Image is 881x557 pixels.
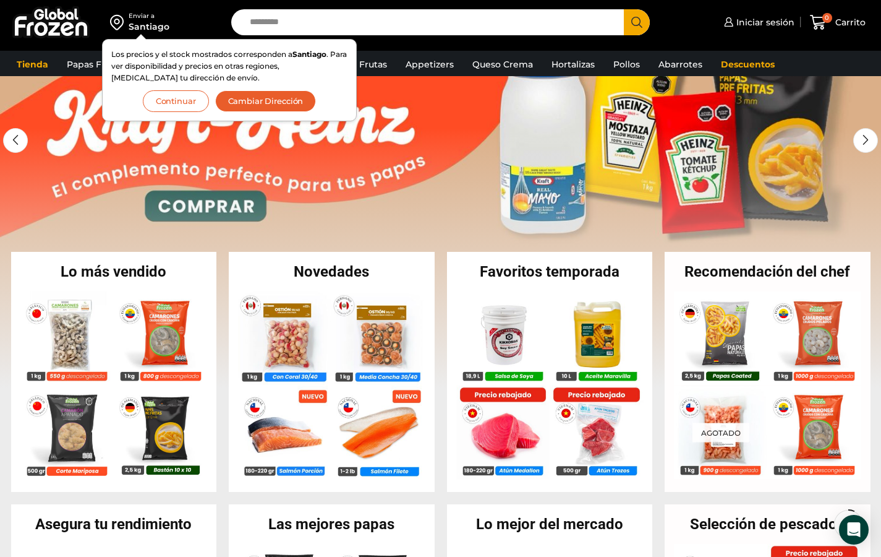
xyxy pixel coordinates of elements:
button: Cambiar Dirección [215,90,317,112]
strong: Santiago [292,50,326,59]
a: Appetizers [399,53,460,76]
h2: Novedades [229,264,435,279]
a: Abarrotes [652,53,709,76]
h2: Lo mejor del mercado [447,517,653,532]
h2: Selección de pescados [665,517,870,532]
a: Descuentos [715,53,781,76]
p: Los precios y el stock mostrados corresponden a . Para ver disponibilidad y precios en otras regi... [111,48,347,84]
button: Continuar [143,90,209,112]
div: Enviar a [129,12,169,20]
span: Carrito [832,16,866,28]
div: Next slide [853,128,878,153]
a: 0 Carrito [807,8,869,37]
a: Tienda [11,53,54,76]
h2: Lo más vendido [11,264,217,279]
div: Previous slide [3,128,28,153]
p: Agotado [692,423,749,443]
div: Open Intercom Messenger [839,515,869,545]
img: address-field-icon.svg [110,12,129,33]
h2: Recomendación del chef [665,264,870,279]
h2: Las mejores papas [229,517,435,532]
h2: Favoritos temporada [447,264,653,279]
a: Iniciar sesión [721,10,794,35]
span: 0 [822,13,832,23]
div: Santiago [129,20,169,33]
h2: Asegura tu rendimiento [11,517,217,532]
a: Pollos [607,53,646,76]
a: Papas Fritas [61,53,127,76]
span: Iniciar sesión [733,16,794,28]
a: Queso Crema [466,53,539,76]
a: Hortalizas [545,53,601,76]
button: Search button [624,9,650,35]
